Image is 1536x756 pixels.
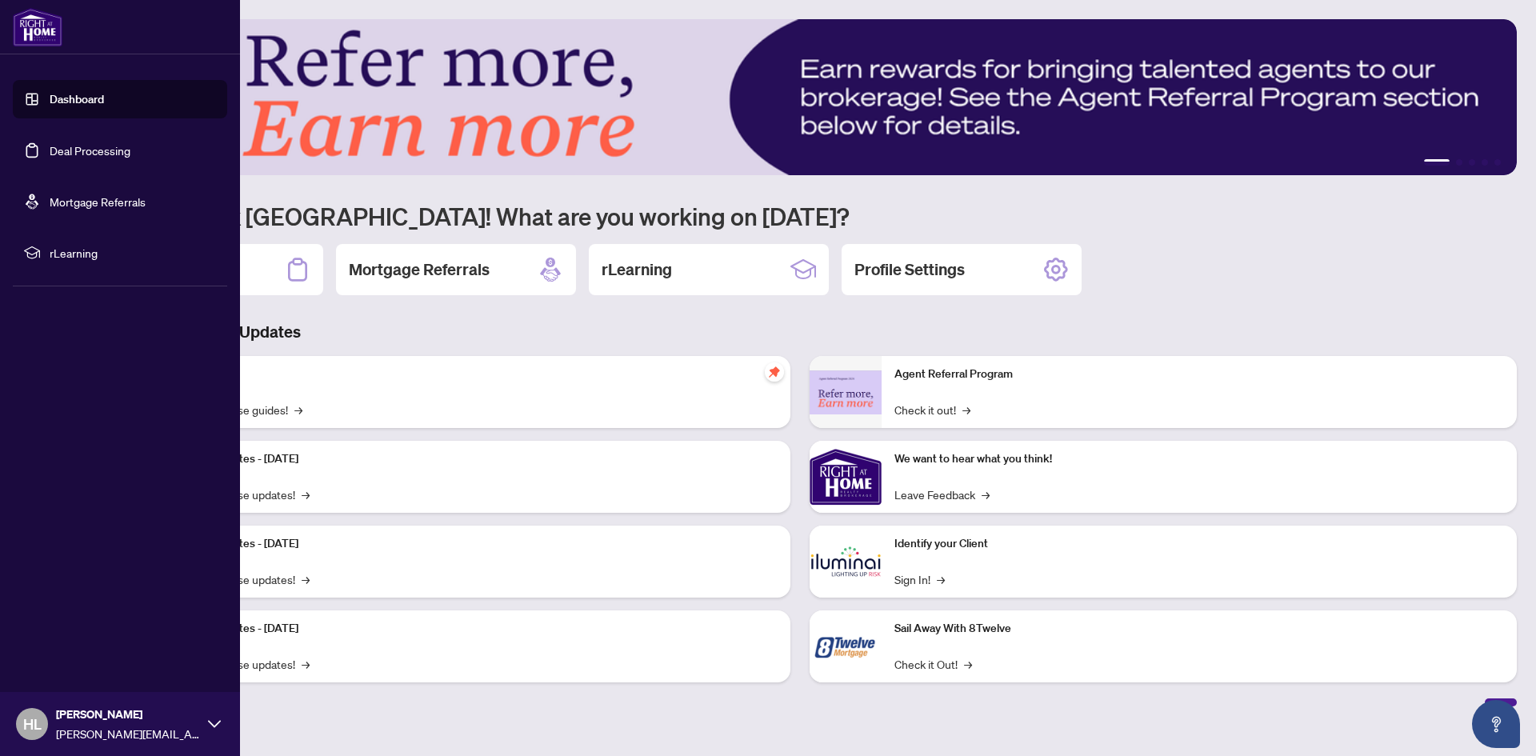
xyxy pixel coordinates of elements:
a: Deal Processing [50,143,130,158]
button: 3 [1469,159,1475,166]
p: Agent Referral Program [894,366,1504,383]
p: Sail Away With 8Twelve [894,620,1504,638]
img: Identify your Client [810,526,882,598]
span: → [964,655,972,673]
span: → [302,486,310,503]
img: Agent Referral Program [810,370,882,414]
p: We want to hear what you think! [894,450,1504,468]
button: 2 [1456,159,1462,166]
span: → [294,401,302,418]
button: 1 [1424,159,1450,166]
span: → [302,570,310,588]
h2: rLearning [602,258,672,281]
a: Check it out!→ [894,401,970,418]
p: Platform Updates - [DATE] [168,535,778,553]
span: rLearning [50,244,216,262]
span: → [962,401,970,418]
p: Self-Help [168,366,778,383]
a: Leave Feedback→ [894,486,990,503]
span: → [937,570,945,588]
h2: Profile Settings [854,258,965,281]
a: Dashboard [50,92,104,106]
h1: Welcome back [GEOGRAPHIC_DATA]! What are you working on [DATE]? [83,201,1517,231]
a: Check it Out!→ [894,655,972,673]
h3: Brokerage & Industry Updates [83,321,1517,343]
p: Identify your Client [894,535,1504,553]
img: Slide 0 [83,19,1517,175]
img: logo [13,8,62,46]
span: [PERSON_NAME][EMAIL_ADDRESS][DOMAIN_NAME] [56,725,200,742]
span: [PERSON_NAME] [56,706,200,723]
p: Platform Updates - [DATE] [168,450,778,468]
span: → [302,655,310,673]
h2: Mortgage Referrals [349,258,490,281]
img: We want to hear what you think! [810,441,882,513]
span: → [982,486,990,503]
a: Mortgage Referrals [50,194,146,209]
span: pushpin [765,362,784,382]
button: 5 [1494,159,1501,166]
p: Platform Updates - [DATE] [168,620,778,638]
span: HL [23,713,42,735]
button: Open asap [1472,700,1520,748]
img: Sail Away With 8Twelve [810,610,882,682]
button: 4 [1482,159,1488,166]
a: Sign In!→ [894,570,945,588]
